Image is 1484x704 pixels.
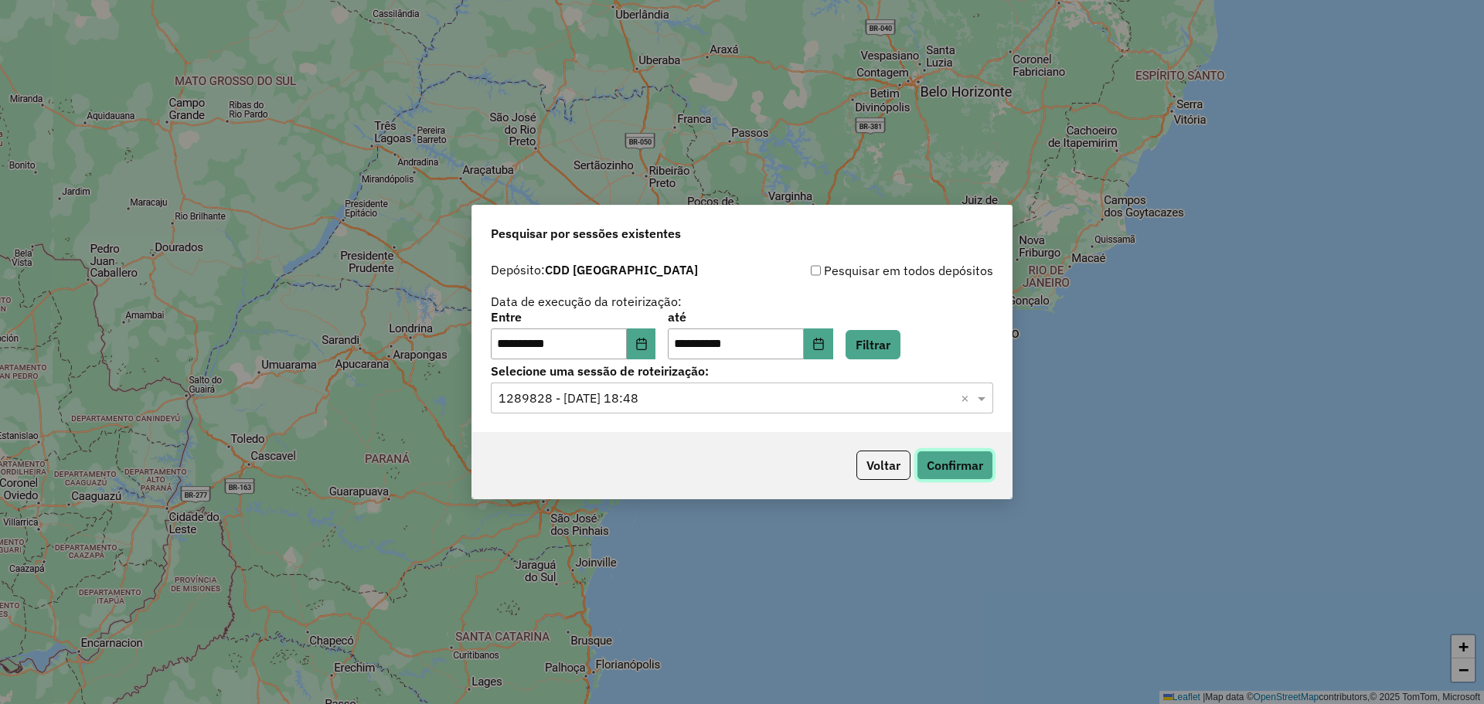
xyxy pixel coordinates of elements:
label: Depósito: [491,260,698,279]
span: Clear all [961,389,974,407]
strong: CDD [GEOGRAPHIC_DATA] [545,262,698,277]
button: Confirmar [917,451,993,480]
label: Entre [491,308,655,326]
button: Voltar [856,451,910,480]
div: Pesquisar em todos depósitos [742,261,993,280]
label: Data de execução da roteirização: [491,292,682,311]
label: Selecione uma sessão de roteirização: [491,362,993,380]
button: Choose Date [627,328,656,359]
button: Choose Date [804,328,833,359]
button: Filtrar [846,330,900,359]
span: Pesquisar por sessões existentes [491,224,681,243]
label: até [668,308,832,326]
